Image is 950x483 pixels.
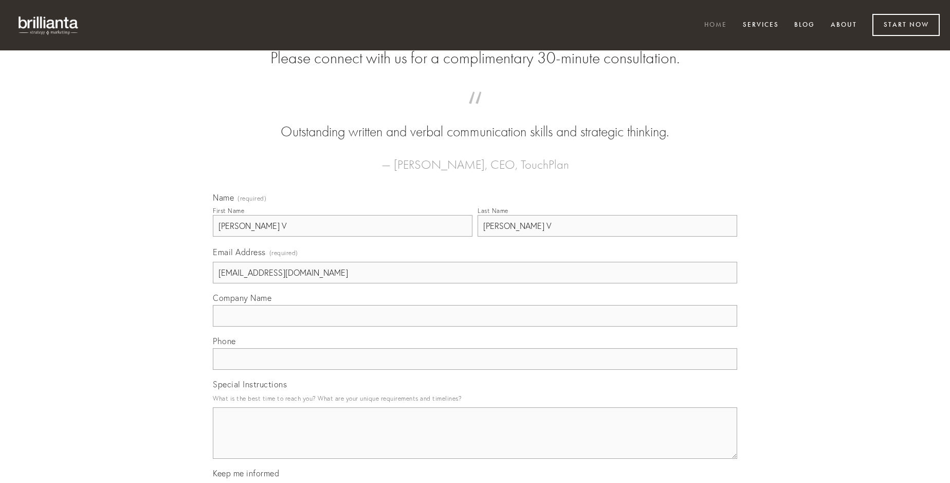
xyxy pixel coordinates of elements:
[213,468,279,478] span: Keep me informed
[213,48,737,68] h2: Please connect with us for a complimentary 30-minute consultation.
[698,17,734,34] a: Home
[478,207,508,214] div: Last Name
[229,142,721,175] figcaption: — [PERSON_NAME], CEO, TouchPlan
[238,195,266,202] span: (required)
[213,207,244,214] div: First Name
[736,17,785,34] a: Services
[872,14,940,36] a: Start Now
[229,102,721,122] span: “
[269,246,298,260] span: (required)
[213,379,287,389] span: Special Instructions
[213,336,236,346] span: Phone
[10,10,87,40] img: brillianta - research, strategy, marketing
[213,293,271,303] span: Company Name
[213,391,737,405] p: What is the best time to reach you? What are your unique requirements and timelines?
[229,102,721,142] blockquote: Outstanding written and verbal communication skills and strategic thinking.
[824,17,864,34] a: About
[213,247,266,257] span: Email Address
[788,17,821,34] a: Blog
[213,192,234,203] span: Name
